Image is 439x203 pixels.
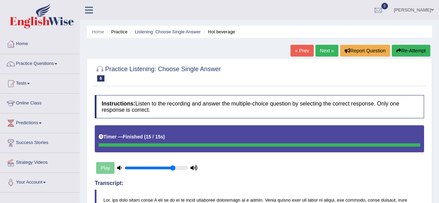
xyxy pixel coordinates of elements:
b: ( [144,134,146,139]
button: Re-Attempt [392,45,430,57]
a: Practice Questions [0,54,79,71]
button: Report Question [340,45,390,57]
b: Finished [123,134,143,139]
li: Hot beverage [202,28,235,35]
b: ) [163,134,165,139]
h4: Listen to the recording and answer the multiple-choice question by selecting the correct response... [95,95,424,118]
li: Practice [105,28,127,35]
a: Listening: Choose Single Answer [135,29,201,34]
a: Your Account [0,173,79,190]
a: Home [0,34,79,52]
a: Success Stories [0,133,79,151]
h2: Practice Listening: Choose Single Answer [95,64,221,82]
a: Strategy Videos [0,153,79,170]
h5: Timer — [99,134,165,139]
b: 15 / 15s [146,134,163,139]
h4: Transcript: [95,180,424,186]
a: Online Class [0,94,79,111]
a: Tests [0,74,79,91]
a: « Prev [290,45,313,57]
a: Next » [315,45,338,57]
b: Instructions: [102,101,135,107]
span: 0 [381,3,388,9]
span: 6 [97,75,104,82]
a: Home [92,29,104,34]
a: Predictions [0,113,79,131]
